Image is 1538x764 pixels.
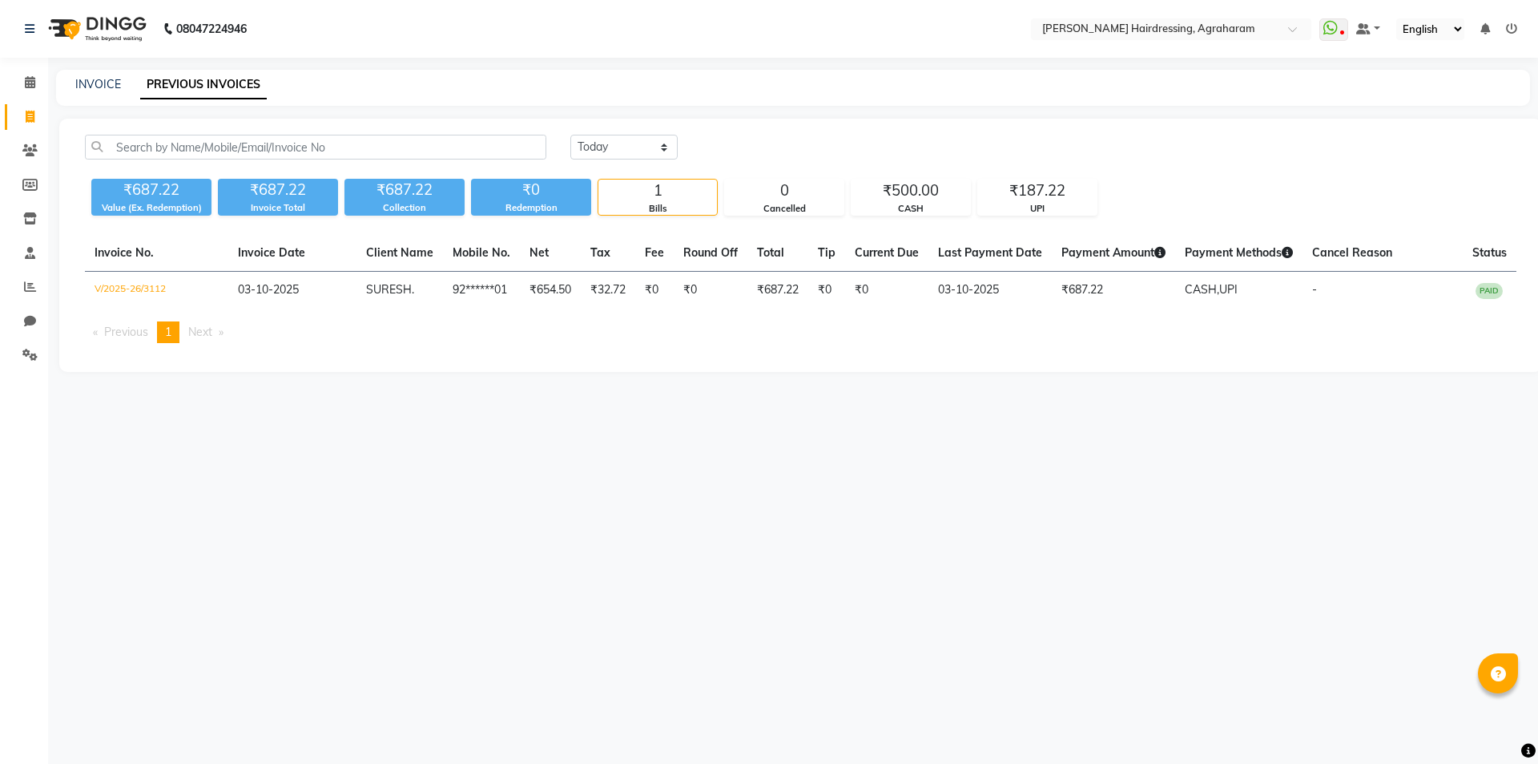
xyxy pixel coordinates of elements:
[344,201,465,215] div: Collection
[104,325,148,339] span: Previous
[581,272,635,309] td: ₹32.72
[1476,283,1503,299] span: PAID
[520,272,581,309] td: ₹654.50
[938,245,1042,260] span: Last Payment Date
[85,321,1516,343] nav: Pagination
[453,245,510,260] span: Mobile No.
[1219,282,1238,297] span: UPI
[725,180,843,202] div: 0
[725,202,843,216] div: Cancelled
[635,272,674,309] td: ₹0
[366,245,433,260] span: Client Name
[140,71,267,99] a: PREVIOUS INVOICES
[590,245,610,260] span: Tax
[1312,282,1317,297] span: -
[598,202,717,216] div: Bills
[674,272,747,309] td: ₹0
[747,272,808,309] td: ₹687.22
[95,245,154,260] span: Invoice No.
[366,282,412,297] span: SURESH
[91,201,211,215] div: Value (Ex. Redemption)
[344,179,465,201] div: ₹687.22
[645,245,664,260] span: Fee
[238,245,305,260] span: Invoice Date
[852,202,970,216] div: CASH
[1052,272,1175,309] td: ₹687.22
[845,272,928,309] td: ₹0
[41,6,151,51] img: logo
[808,272,845,309] td: ₹0
[75,77,121,91] a: INVOICE
[1185,282,1219,297] span: CASH,
[928,272,1052,309] td: 03-10-2025
[218,201,338,215] div: Invoice Total
[412,282,414,297] span: .
[852,180,970,202] div: ₹500.00
[91,179,211,201] div: ₹687.22
[1185,245,1293,260] span: Payment Methods
[818,245,835,260] span: Tip
[85,272,228,309] td: V/2025-26/3112
[471,179,591,201] div: ₹0
[978,180,1097,202] div: ₹187.22
[1312,245,1392,260] span: Cancel Reason
[1471,700,1522,748] iframe: chat widget
[683,245,738,260] span: Round Off
[757,245,784,260] span: Total
[238,282,299,297] span: 03-10-2025
[165,325,171,339] span: 1
[598,180,717,202] div: 1
[1061,245,1166,260] span: Payment Amount
[176,6,247,51] b: 08047224946
[1472,245,1507,260] span: Status
[529,245,549,260] span: Net
[978,202,1097,216] div: UPI
[85,135,546,160] input: Search by Name/Mobile/Email/Invoice No
[188,325,212,339] span: Next
[855,245,919,260] span: Current Due
[471,201,591,215] div: Redemption
[218,179,338,201] div: ₹687.22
